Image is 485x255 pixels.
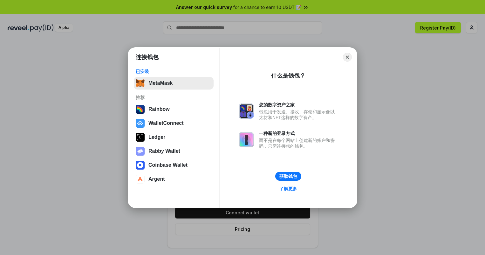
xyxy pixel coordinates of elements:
button: MetaMask [134,77,214,90]
div: 什么是钱包？ [271,72,305,79]
img: svg+xml,%3Csvg%20width%3D%22120%22%20height%3D%22120%22%20viewBox%3D%220%200%20120%20120%22%20fil... [136,105,145,114]
h1: 连接钱包 [136,53,159,61]
div: 已安装 [136,69,212,74]
div: Ledger [148,134,165,140]
button: Rabby Wallet [134,145,214,158]
img: svg+xml,%3Csvg%20xmlns%3D%22http%3A%2F%2Fwww.w3.org%2F2000%2Fsvg%22%20fill%3D%22none%22%20viewBox... [239,132,254,147]
img: svg+xml,%3Csvg%20fill%3D%22none%22%20height%3D%2233%22%20viewBox%3D%220%200%2035%2033%22%20width%... [136,79,145,88]
div: 钱包用于发送、接收、存储和显示像以太坊和NFT这样的数字资产。 [259,109,338,120]
img: svg+xml,%3Csvg%20xmlns%3D%22http%3A%2F%2Fwww.w3.org%2F2000%2Fsvg%22%20width%3D%2228%22%20height%3... [136,133,145,142]
button: Rainbow [134,103,214,116]
div: Rabby Wallet [148,148,180,154]
div: 推荐 [136,95,212,100]
img: svg+xml,%3Csvg%20xmlns%3D%22http%3A%2F%2Fwww.w3.org%2F2000%2Fsvg%22%20fill%3D%22none%22%20viewBox... [136,147,145,156]
div: 而不是在每个网站上创建新的账户和密码，只需连接您的钱包。 [259,138,338,149]
img: svg+xml,%3Csvg%20width%3D%2228%22%20height%3D%2228%22%20viewBox%3D%220%200%2028%2028%22%20fill%3D... [136,119,145,128]
div: WalletConnect [148,120,184,126]
img: svg+xml,%3Csvg%20width%3D%2228%22%20height%3D%2228%22%20viewBox%3D%220%200%2028%2028%22%20fill%3D... [136,161,145,170]
div: Argent [148,176,165,182]
button: 获取钱包 [275,172,301,181]
div: 您的数字资产之家 [259,102,338,108]
div: 了解更多 [279,186,297,191]
button: WalletConnect [134,117,214,130]
div: 获取钱包 [279,173,297,179]
div: Rainbow [148,106,170,112]
img: svg+xml,%3Csvg%20width%3D%2228%22%20height%3D%2228%22%20viewBox%3D%220%200%2028%2028%22%20fill%3D... [136,175,145,184]
button: Argent [134,173,214,185]
div: MetaMask [148,80,173,86]
img: svg+xml,%3Csvg%20xmlns%3D%22http%3A%2F%2Fwww.w3.org%2F2000%2Fsvg%22%20fill%3D%22none%22%20viewBox... [239,104,254,119]
button: Close [343,53,352,62]
button: Ledger [134,131,214,144]
button: Coinbase Wallet [134,159,214,171]
div: 一种新的登录方式 [259,131,338,136]
a: 了解更多 [276,185,301,193]
div: Coinbase Wallet [148,162,188,168]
